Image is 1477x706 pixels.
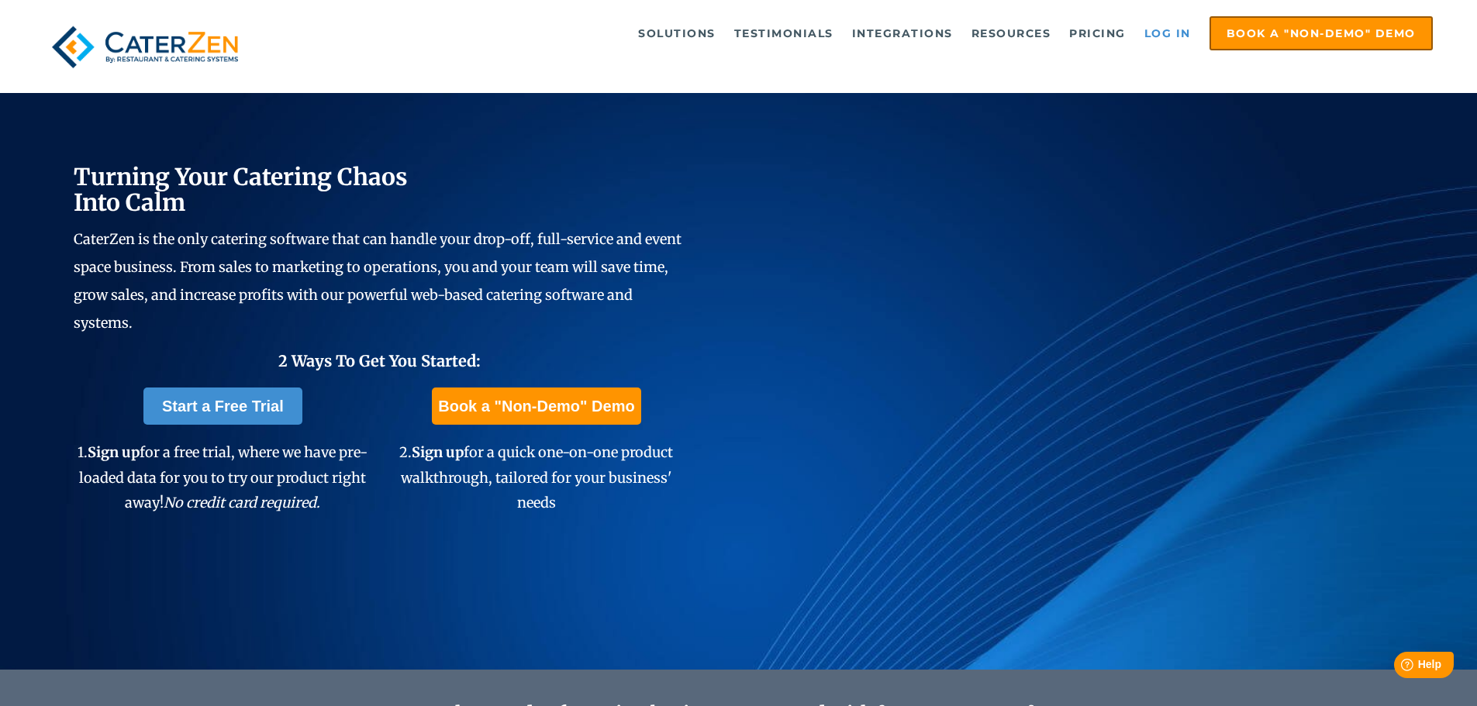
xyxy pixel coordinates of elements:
[281,16,1433,50] div: Navigation Menu
[44,16,246,77] img: caterzen
[1061,18,1134,49] a: Pricing
[74,230,682,332] span: CaterZen is the only catering software that can handle your drop-off, full-service and event spac...
[630,18,723,49] a: Solutions
[844,18,961,49] a: Integrations
[88,443,140,461] span: Sign up
[412,443,464,461] span: Sign up
[74,162,408,217] span: Turning Your Catering Chaos Into Calm
[1339,646,1460,689] iframe: Help widget launcher
[1210,16,1433,50] a: Book a "Non-Demo" Demo
[278,351,481,370] span: 2 Ways To Get You Started:
[143,387,302,425] a: Start a Free Trial
[726,18,841,49] a: Testimonials
[399,443,673,511] span: 2. for a quick one-on-one product walkthrough, tailored for your business' needs
[164,494,320,511] em: No credit card required.
[1137,18,1199,49] a: Log in
[432,387,640,425] a: Book a "Non-Demo" Demo
[78,443,368,511] span: 1. for a free trial, where we have pre-loaded data for you to try our product right away!
[964,18,1059,49] a: Resources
